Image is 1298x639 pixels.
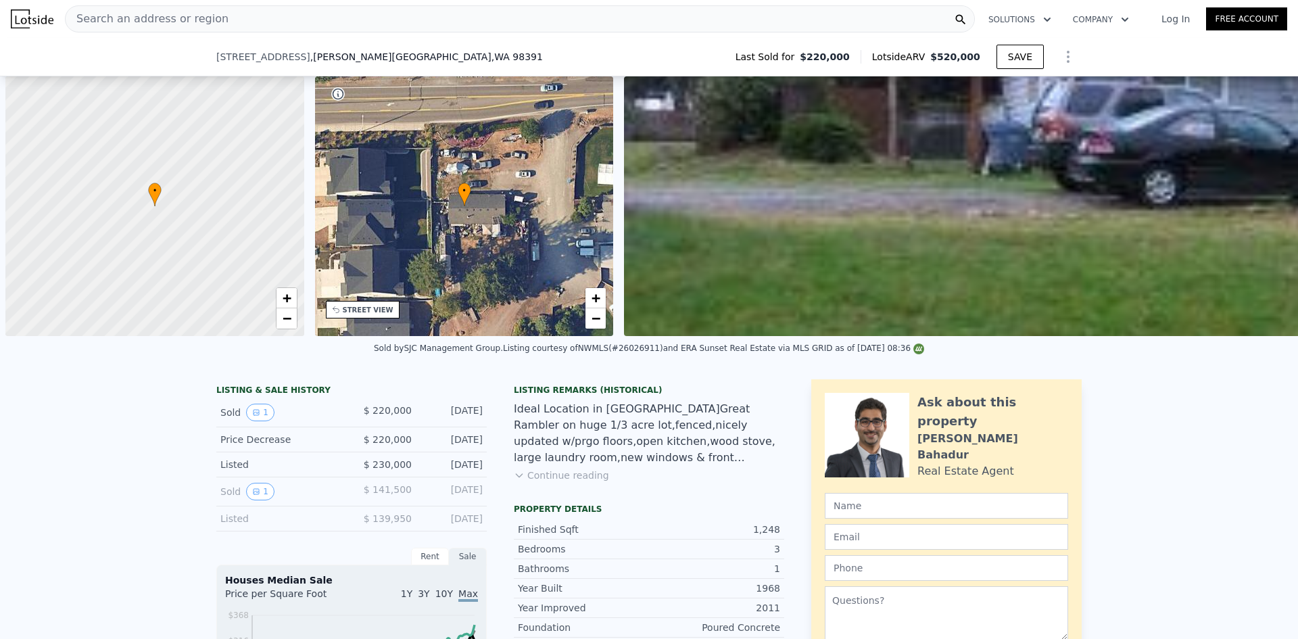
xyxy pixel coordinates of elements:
button: View historical data [246,483,274,500]
span: • [458,185,471,197]
div: Listed [220,458,341,471]
div: Bathrooms [518,562,649,575]
a: Zoom in [585,288,606,308]
button: Company [1062,7,1140,32]
span: , WA 98391 [491,51,543,62]
div: Ask about this property [917,393,1068,431]
a: Log In [1145,12,1206,26]
div: 1,248 [649,523,780,536]
div: [DATE] [423,458,483,471]
span: 1Y [401,588,412,599]
button: Continue reading [514,469,609,482]
span: + [592,289,600,306]
span: $ 230,000 [364,459,412,470]
span: Last Sold for [736,50,800,64]
div: Bedrooms [518,542,649,556]
span: $520,000 [930,51,980,62]
span: 10Y [435,588,453,599]
span: • [148,185,162,197]
div: Sold [220,404,341,421]
div: Price per Square Foot [225,587,352,609]
span: , [PERSON_NAME][GEOGRAPHIC_DATA] [310,50,543,64]
div: STREET VIEW [343,305,393,315]
a: Zoom in [277,288,297,308]
div: [PERSON_NAME] Bahadur [917,431,1068,463]
img: NWMLS Logo [913,344,924,354]
div: Rent [411,548,449,565]
div: Foundation [518,621,649,634]
div: • [458,183,471,206]
div: [DATE] [423,404,483,421]
div: Year Built [518,582,649,595]
div: Listed [220,512,341,525]
img: Lotside [11,9,53,28]
span: $220,000 [800,50,850,64]
div: Year Improved [518,601,649,615]
div: [DATE] [423,433,483,446]
input: Email [825,524,1068,550]
div: Listing Remarks (Historical) [514,385,784,396]
span: 3Y [418,588,429,599]
span: $ 139,950 [364,513,412,524]
tspan: $368 [228,611,249,620]
div: Sale [449,548,487,565]
div: Ideal Location in [GEOGRAPHIC_DATA]Great Rambler on huge 1/3 acre lot,fenced,nicely updated w/prg... [514,401,784,466]
input: Name [825,493,1068,519]
a: Free Account [1206,7,1287,30]
div: Finished Sqft [518,523,649,536]
div: 3 [649,542,780,556]
div: Property details [514,504,784,515]
span: $ 141,500 [364,484,412,495]
div: 2011 [649,601,780,615]
div: Sold [220,483,341,500]
div: • [148,183,162,206]
div: Price Decrease [220,433,341,446]
div: Poured Concrete [649,621,780,634]
span: Search an address or region [66,11,229,27]
div: 1 [649,562,780,575]
span: Lotside ARV [872,50,930,64]
button: Solutions [978,7,1062,32]
div: LISTING & SALE HISTORY [216,385,487,398]
span: $ 220,000 [364,434,412,445]
span: − [282,310,291,327]
span: − [592,310,600,327]
div: Listing courtesy of NWMLS (#26026911) and ERA Sunset Real Estate via MLS GRID as of [DATE] 08:36 [503,344,924,353]
span: [STREET_ADDRESS] [216,50,310,64]
span: + [282,289,291,306]
input: Phone [825,555,1068,581]
span: $ 220,000 [364,405,412,416]
span: Max [458,588,478,602]
div: [DATE] [423,512,483,525]
button: Show Options [1055,43,1082,70]
button: View historical data [246,404,274,421]
div: [DATE] [423,483,483,500]
div: Real Estate Agent [917,463,1014,479]
a: Zoom out [585,308,606,329]
div: Sold by SJC Management Group . [374,344,503,353]
div: 1968 [649,582,780,595]
a: Zoom out [277,308,297,329]
button: SAVE [996,45,1044,69]
div: Houses Median Sale [225,573,478,587]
